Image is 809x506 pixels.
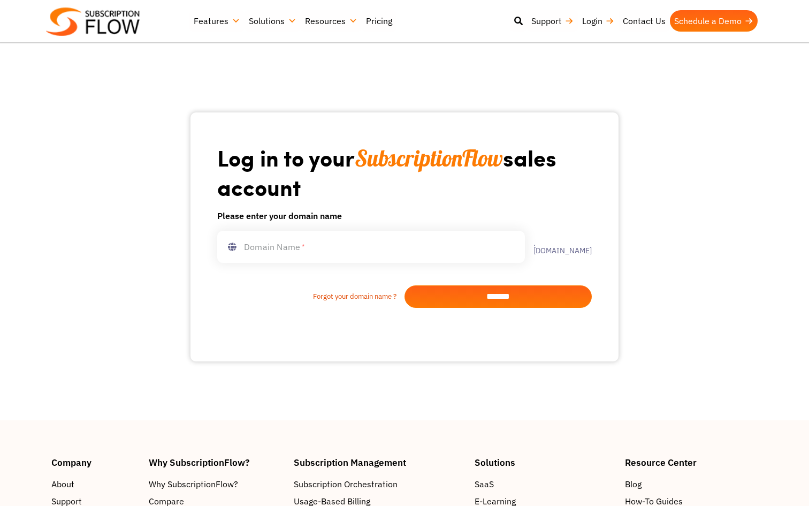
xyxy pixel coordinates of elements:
[362,10,396,32] a: Pricing
[149,478,283,490] a: Why SubscriptionFlow?
[619,10,670,32] a: Contact Us
[670,10,758,32] a: Schedule a Demo
[51,478,74,490] span: About
[294,478,398,490] span: Subscription Orchestration
[294,478,463,490] a: Subscription Orchestration
[475,458,614,467] h4: Solutions
[149,458,283,467] h4: Why SubscriptionFlow?
[527,10,578,32] a: Support
[625,478,758,490] a: Blog
[46,7,140,36] img: Subscriptionflow
[578,10,619,32] a: Login
[294,458,463,467] h4: Subscription Management
[355,144,503,172] span: SubscriptionFlow
[189,10,245,32] a: Features
[475,478,614,490] a: SaaS
[51,458,138,467] h4: Company
[525,239,592,254] label: .[DOMAIN_NAME]
[625,458,758,467] h4: Resource Center
[301,10,362,32] a: Resources
[475,478,494,490] span: SaaS
[217,144,592,201] h1: Log in to your sales account
[217,291,404,302] a: Forgot your domain name ?
[625,478,642,490] span: Blog
[149,478,238,490] span: Why SubscriptionFlow?
[245,10,301,32] a: Solutions
[217,209,592,222] h6: Please enter your domain name
[51,478,138,490] a: About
